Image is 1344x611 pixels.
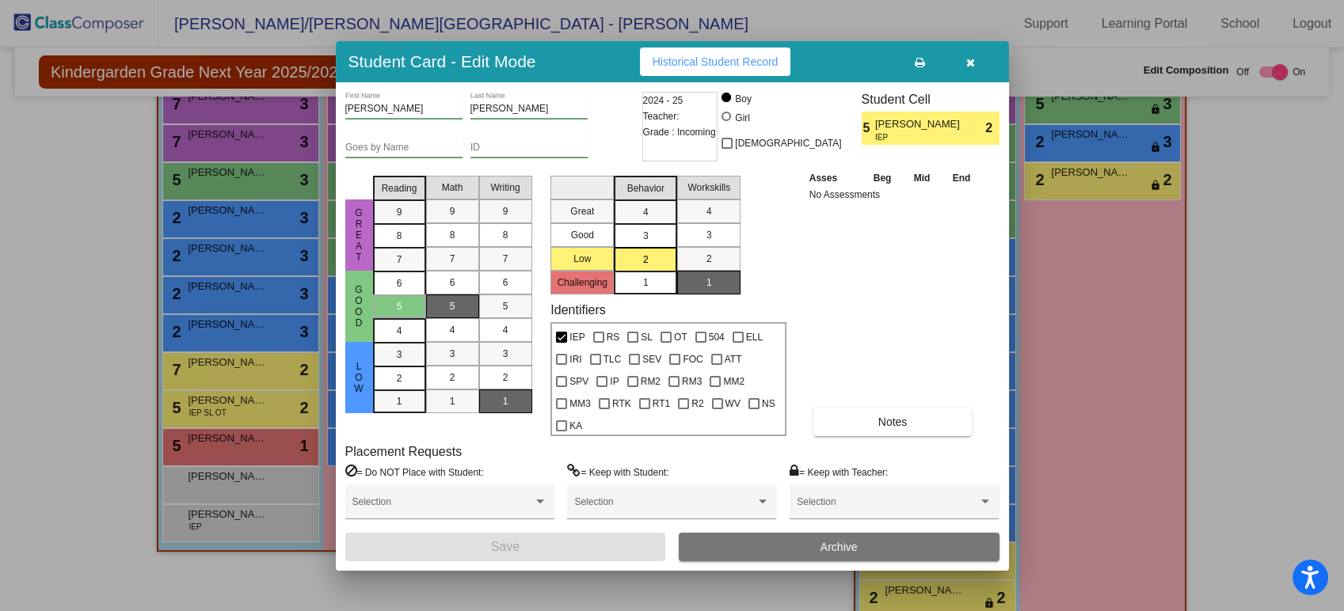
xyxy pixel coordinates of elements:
[709,328,725,347] span: 504
[725,350,742,369] span: ATT
[762,394,775,413] span: NS
[569,394,591,413] span: MM3
[345,444,463,459] label: Placement Requests
[813,408,973,436] button: Notes
[503,275,508,290] span: 6
[397,205,402,219] span: 9
[643,252,649,267] span: 2
[397,252,402,267] span: 7
[643,93,683,108] span: 2024 - 25
[643,205,649,219] span: 4
[643,229,649,243] span: 3
[450,323,455,337] span: 4
[397,371,402,385] span: 2
[862,169,903,187] th: Beg
[397,324,402,338] span: 4
[569,328,584,347] span: IEP
[674,328,687,347] span: OT
[706,252,712,266] span: 2
[985,119,999,138] span: 2
[746,328,763,347] span: ELL
[687,180,730,195] span: Workskills
[503,299,508,313] span: 5
[503,252,508,266] span: 7
[567,464,668,480] label: = Keep with Student:
[348,51,536,71] h3: Student Card - Edit Mode
[679,533,999,561] button: Archive
[875,116,963,132] span: [PERSON_NAME]
[805,169,862,187] th: Asses
[862,119,875,138] span: 5
[875,131,952,143] span: IEP
[941,169,982,187] th: End
[503,228,508,242] span: 8
[734,92,752,106] div: Boy
[503,323,508,337] span: 4
[397,347,402,362] span: 3
[569,372,588,391] span: SPV
[682,372,702,391] span: RM3
[503,370,508,385] span: 2
[642,350,661,369] span: SEV
[805,187,982,203] td: No Assessments
[450,394,455,408] span: 1
[397,394,402,408] span: 1
[397,299,402,313] span: 5
[503,204,508,218] span: 9
[450,299,455,313] span: 5
[862,92,999,107] h3: Student Cell
[569,350,581,369] span: IRI
[725,394,741,413] span: WV
[382,181,417,195] span: Reading
[683,350,702,369] span: FOC
[653,55,779,68] span: Historical Student Record
[550,302,605,317] label: Identifiers
[450,252,455,266] span: 7
[643,108,680,124] span: Teacher:
[490,180,520,195] span: Writing
[491,540,520,553] span: Save
[691,394,703,413] span: R2
[643,124,716,140] span: Grade : Incoming
[397,229,402,243] span: 8
[903,169,941,187] th: Mid
[450,228,455,242] span: 8
[653,394,670,413] span: RT1
[442,180,463,195] span: Math
[820,541,858,553] span: Archive
[790,464,888,480] label: = Keep with Teacher:
[641,372,661,391] span: RM2
[450,347,455,361] span: 3
[450,204,455,218] span: 9
[345,142,463,154] input: goes by name
[723,372,744,391] span: MM2
[503,394,508,408] span: 1
[450,370,455,385] span: 2
[345,533,666,561] button: Save
[735,134,841,153] span: [DEMOGRAPHIC_DATA]
[643,275,649,290] span: 1
[352,361,366,394] span: Low
[450,275,455,290] span: 6
[878,416,908,428] span: Notes
[640,47,791,76] button: Historical Student Record
[352,284,366,328] span: Good
[610,372,619,391] span: IP
[397,276,402,290] span: 6
[641,328,653,347] span: SL
[706,204,712,218] span: 4
[706,228,712,242] span: 3
[345,464,484,480] label: = Do NOT Place with Student:
[612,394,631,413] span: RTK
[569,416,582,435] span: KA
[627,181,664,195] span: Behavior
[706,275,712,290] span: 1
[352,207,366,263] span: Great
[603,350,622,369] span: TLC
[734,111,750,125] div: Girl
[607,328,620,347] span: RS
[503,347,508,361] span: 3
